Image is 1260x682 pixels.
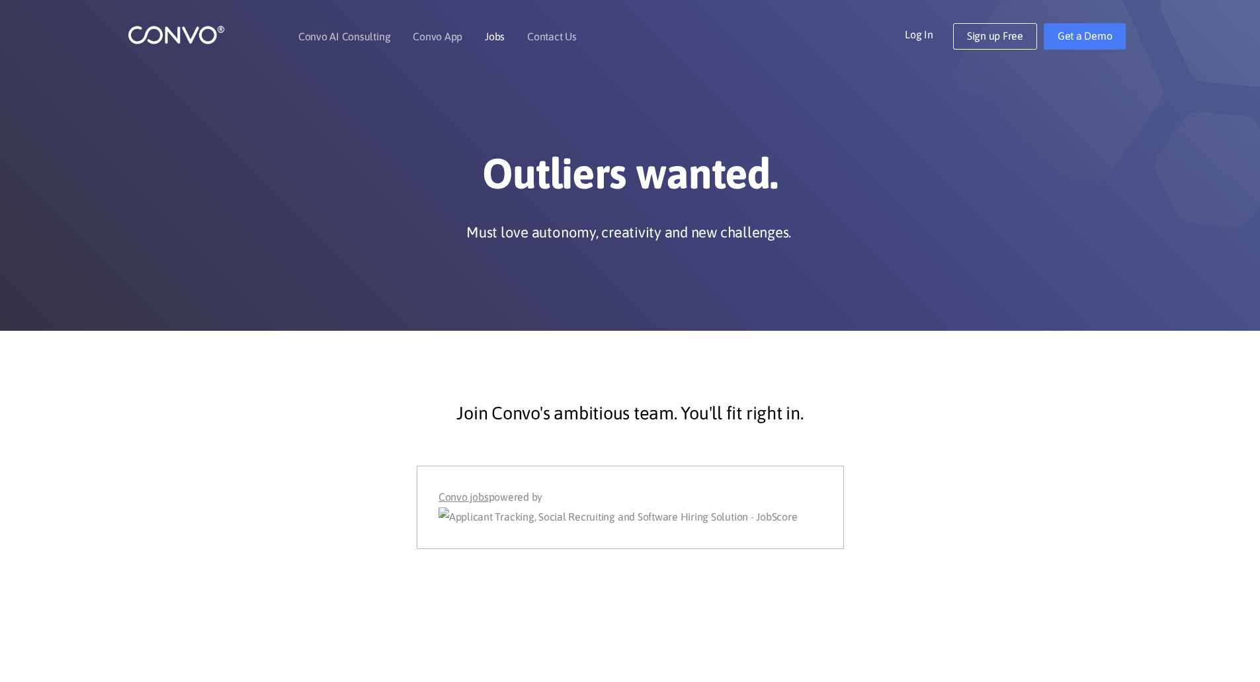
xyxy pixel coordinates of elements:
a: Log In [905,23,953,44]
a: Sign up Free [953,23,1037,50]
h1: Outliers wanted. [263,148,997,209]
a: Jobs [485,31,505,42]
div: powered by [439,488,821,527]
p: Must love autonomy, creativity and new challenges. [466,222,791,242]
p: Join Convo's ambitious team. You'll fit right in. [273,397,987,430]
a: Convo App [413,31,462,42]
a: Contact Us [527,31,577,42]
img: Applicant Tracking, Social Recruiting and Software Hiring Solution - JobScore [439,507,798,527]
a: Get a Demo [1044,23,1126,50]
img: logo_1.png [128,24,225,45]
a: Convo AI Consulting [298,31,390,42]
a: Convo jobs [439,488,489,507]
